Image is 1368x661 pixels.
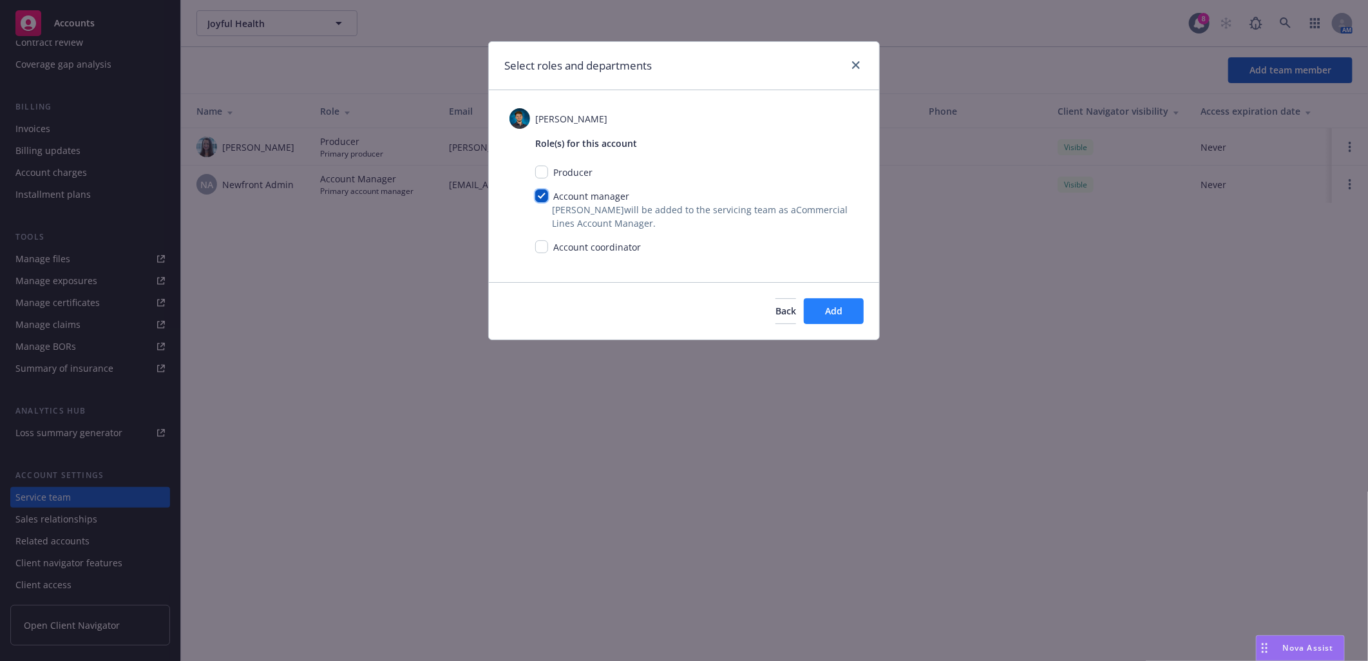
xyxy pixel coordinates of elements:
[535,137,859,150] span: Role(s) for this account
[775,305,796,317] span: Back
[553,241,641,253] span: Account coordinator
[553,190,629,202] span: Account manager
[848,57,864,73] a: close
[552,203,859,230] span: [PERSON_NAME] will be added to the servicing team as a Commercial Lines Account Manager .
[535,112,607,126] span: [PERSON_NAME]
[504,57,652,74] h1: Select roles and departments
[1257,636,1273,660] div: Drag to move
[553,166,593,178] span: Producer
[804,298,864,324] button: Add
[825,305,842,317] span: Add
[775,298,796,324] button: Back
[1283,642,1334,653] span: Nova Assist
[1256,635,1345,661] button: Nova Assist
[509,108,530,129] img: photo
